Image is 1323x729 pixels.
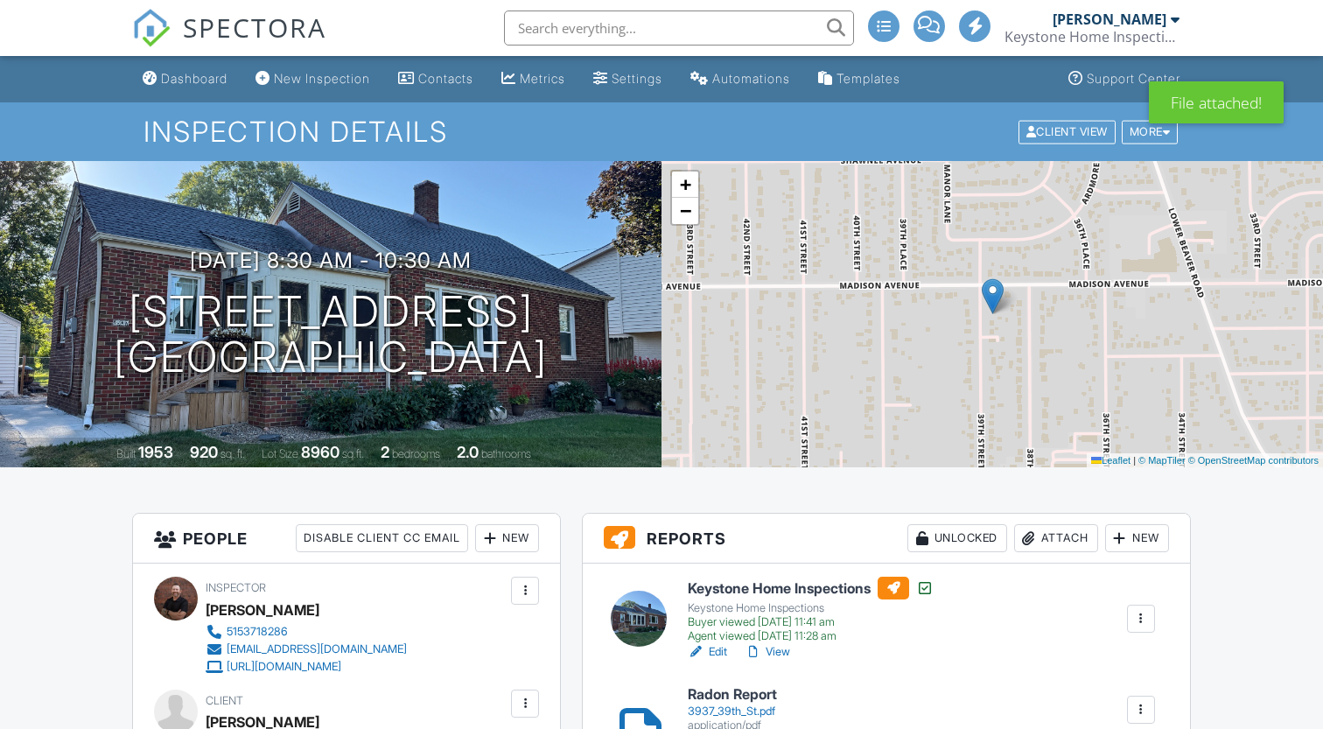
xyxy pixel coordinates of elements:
a: Leaflet [1091,455,1130,466]
a: Zoom out [672,198,698,224]
a: View [745,643,790,661]
a: Edit [688,643,727,661]
span: Inspector [206,581,266,594]
span: | [1133,455,1136,466]
img: The Best Home Inspection Software - Spectora [132,9,171,47]
h6: Keystone Home Inspections [688,577,934,599]
div: Automations [712,71,790,86]
div: New Inspection [274,71,370,86]
a: © MapTiler [1138,455,1186,466]
a: Automations (Advanced) [683,63,797,95]
div: [PERSON_NAME] [206,597,319,623]
a: Contacts [391,63,480,95]
div: Disable Client CC Email [296,524,468,552]
span: Lot Size [262,447,298,460]
div: Support Center [1087,71,1180,86]
span: Built [116,447,136,460]
div: Keystone Home Inspections, LLC [1004,28,1179,46]
div: Agent viewed [DATE] 11:28 am [688,629,934,643]
a: Keystone Home Inspections Keystone Home Inspections Buyer viewed [DATE] 11:41 am Agent viewed [DA... [688,577,934,643]
a: 5153718286 [206,623,407,641]
a: Support Center [1061,63,1187,95]
div: Keystone Home Inspections [688,601,934,615]
div: Attach [1014,524,1098,552]
a: Settings [586,63,669,95]
div: 8960 [301,443,339,461]
a: [URL][DOMAIN_NAME] [206,658,407,676]
a: SPECTORA [132,24,326,60]
span: bathrooms [481,447,531,460]
div: [URL][DOMAIN_NAME] [227,660,341,674]
div: 1953 [138,443,173,461]
div: Client View [1018,120,1116,144]
a: Client View [1017,124,1120,137]
span: + [680,173,691,195]
h3: Reports [583,514,1190,564]
h3: People [133,514,560,564]
div: File attached! [1149,81,1284,123]
span: − [680,200,691,221]
a: [EMAIL_ADDRESS][DOMAIN_NAME] [206,641,407,658]
div: 5153718286 [227,625,288,639]
h1: [STREET_ADDRESS] [GEOGRAPHIC_DATA] [114,289,548,382]
a: Dashboard [136,63,234,95]
a: Templates [811,63,907,95]
span: Client [206,694,243,707]
div: 920 [190,443,218,461]
a: Zoom in [672,172,698,198]
input: Search everything... [504,11,854,46]
span: SPECTORA [183,9,326,46]
div: 3937_39th_St.pdf [688,704,777,718]
div: [PERSON_NAME] [1053,11,1166,28]
span: bedrooms [392,447,440,460]
div: Contacts [418,71,473,86]
div: 2.0 [457,443,479,461]
a: © OpenStreetMap contributors [1188,455,1319,466]
h3: [DATE] 8:30 am - 10:30 am [190,249,472,272]
span: sq. ft. [220,447,245,460]
a: New Inspection [248,63,377,95]
span: sq.ft. [342,447,364,460]
div: 2 [381,443,389,461]
div: Buyer viewed [DATE] 11:41 am [688,615,934,629]
div: [EMAIL_ADDRESS][DOMAIN_NAME] [227,642,407,656]
div: More [1122,120,1179,144]
h1: Inspection Details [143,116,1179,147]
div: New [1105,524,1169,552]
div: New [475,524,539,552]
div: Dashboard [161,71,227,86]
div: Templates [836,71,900,86]
a: Metrics [494,63,572,95]
div: Metrics [520,71,565,86]
div: Unlocked [907,524,1007,552]
h6: Radon Report [688,687,777,703]
img: Marker [982,278,1004,314]
div: Settings [612,71,662,86]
